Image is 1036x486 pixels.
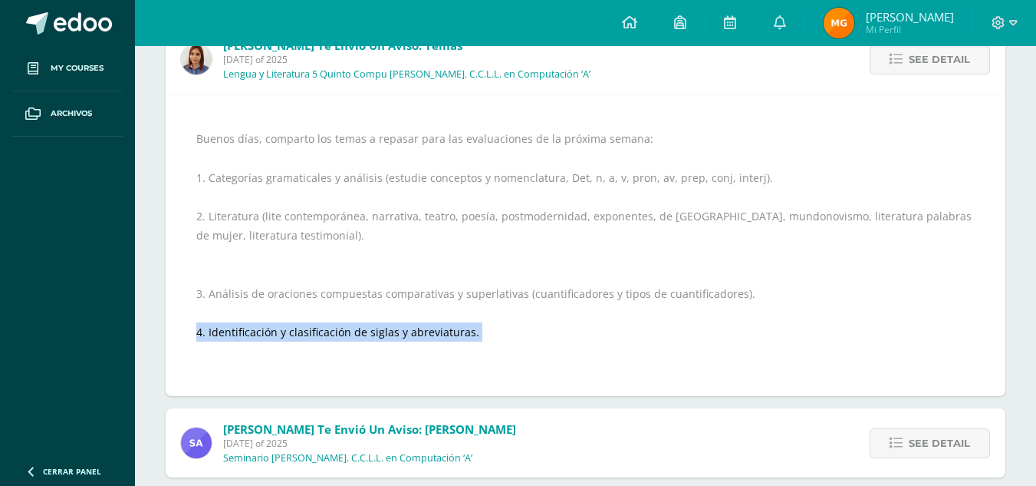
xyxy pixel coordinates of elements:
span: See detail [909,45,970,74]
p: Seminario [PERSON_NAME]. C.C.L.L. en Computación ‘A’ [223,452,472,465]
span: [PERSON_NAME] te envió un aviso: [PERSON_NAME] [223,422,516,437]
img: 7d8bbebab8c495879367f4d48411af39.png [824,8,854,38]
a: Archivos [12,91,123,137]
span: See detail [909,429,970,458]
p: Lengua y Literatura 5 Quinto Compu [PERSON_NAME]. C.C.L.L. en Computación ‘A’ [223,68,590,81]
div: Buenos días, comparto los temas a repasar para las evaluaciones de la próxima semana: 1. Categorí... [196,110,975,381]
img: eed6c18001710838dd9282a84f8079fa.png [181,44,212,74]
span: Cerrar panel [43,466,101,477]
span: Mi Perfil [866,23,954,36]
span: [PERSON_NAME] [866,9,954,25]
span: Archivos [51,107,92,120]
span: [DATE] of 2025 [223,53,590,66]
img: baa985483695bf1903b93923a3ee80af.png [181,428,212,458]
span: [DATE] of 2025 [223,437,516,450]
span: My courses [51,62,104,74]
a: My courses [12,46,123,91]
